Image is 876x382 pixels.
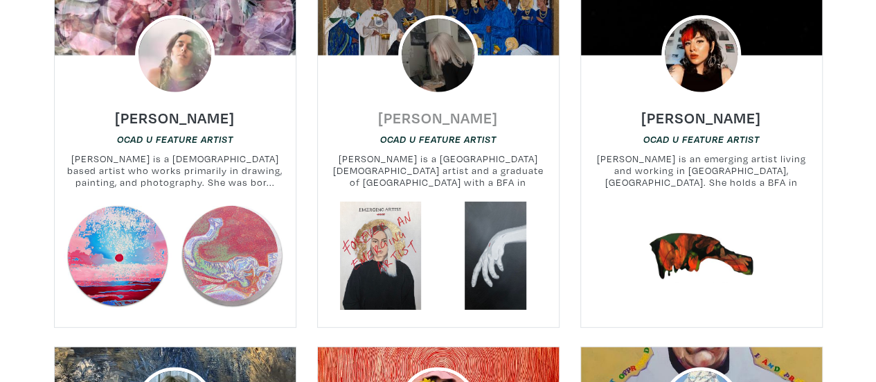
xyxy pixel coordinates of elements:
[115,105,235,121] a: [PERSON_NAME]
[641,108,761,127] h6: [PERSON_NAME]
[643,134,760,145] em: OCAD U Feature Artist
[115,108,235,127] h6: [PERSON_NAME]
[117,132,233,146] a: OCAD U Feature Artist
[55,153,296,189] small: [PERSON_NAME] is a [DEMOGRAPHIC_DATA] based artist who works primarily in drawing, painting, and ...
[398,15,479,96] img: phpThumb.php
[318,153,559,189] small: [PERSON_NAME] is a [GEOGRAPHIC_DATA][DEMOGRAPHIC_DATA] artist and a graduate of [GEOGRAPHIC_DATA]...
[380,132,497,146] a: OCAD U Feature Artist
[643,132,760,146] a: OCAD U Feature Artist
[117,134,233,145] em: OCAD U Feature Artist
[581,153,822,189] small: [PERSON_NAME] is an emerging artist living and working in [GEOGRAPHIC_DATA], [GEOGRAPHIC_DATA]. S...
[661,15,742,96] img: phpThumb.php
[135,15,215,96] img: phpThumb.php
[641,105,761,121] a: [PERSON_NAME]
[378,105,498,121] a: [PERSON_NAME]
[380,134,497,145] em: OCAD U Feature Artist
[378,108,498,127] h6: [PERSON_NAME]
